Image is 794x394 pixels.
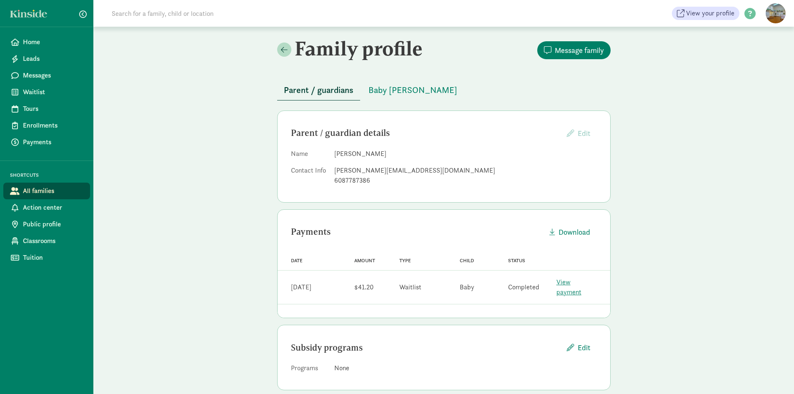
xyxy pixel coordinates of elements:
a: Parent / guardians [277,85,360,95]
a: Waitlist [3,84,90,100]
span: Type [399,258,411,264]
span: Parent / guardians [284,83,353,97]
a: View payment [556,278,581,296]
a: Action center [3,199,90,216]
span: Leads [23,54,83,64]
span: Messages [23,70,83,80]
button: Download [543,223,597,241]
dt: Programs [291,363,328,376]
span: Classrooms [23,236,83,246]
a: Baby [PERSON_NAME] [362,85,464,95]
h2: Family profile [277,37,442,60]
div: [DATE] [291,282,311,292]
a: All families [3,183,90,199]
a: Leads [3,50,90,67]
iframe: Chat Widget [752,354,794,394]
span: Public profile [23,219,83,229]
dt: Contact Info [291,166,328,189]
span: View your profile [686,8,734,18]
div: None [334,363,597,373]
span: Payments [23,137,83,147]
a: Payments [3,134,90,151]
span: Home [23,37,83,47]
a: Home [3,34,90,50]
a: Enrollments [3,117,90,134]
input: Search for a family, child or location [107,5,341,22]
span: Waitlist [23,87,83,97]
button: Baby [PERSON_NAME] [362,80,464,100]
span: Date [291,258,303,264]
a: Classrooms [3,233,90,249]
div: Payments [291,225,543,238]
span: Enrollments [23,120,83,130]
a: Tuition [3,249,90,266]
dt: Name [291,149,328,162]
a: Tours [3,100,90,117]
dd: [PERSON_NAME] [334,149,597,159]
span: Message family [555,45,604,56]
div: $41.20 [354,282,373,292]
button: Message family [537,41,611,59]
div: Completed [508,282,539,292]
span: All families [23,186,83,196]
div: Waitlist [399,282,421,292]
div: Subsidy programs [291,341,560,354]
span: Tours [23,104,83,114]
span: Baby [PERSON_NAME] [368,83,457,97]
a: Messages [3,67,90,84]
a: View your profile [672,7,739,20]
span: Edit [578,128,590,138]
span: Status [508,258,525,264]
span: Tuition [23,253,83,263]
span: Amount [354,258,375,264]
span: Download [559,226,590,238]
button: Edit [560,339,597,356]
button: Parent / guardians [277,80,360,100]
span: Edit [578,342,590,353]
span: Child [460,258,474,264]
span: Action center [23,203,83,213]
button: Edit [560,124,597,142]
a: Public profile [3,216,90,233]
div: Parent / guardian details [291,126,560,140]
div: [PERSON_NAME][EMAIL_ADDRESS][DOMAIN_NAME] [334,166,597,176]
div: 6087787386 [334,176,597,186]
div: Baby [460,282,474,292]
